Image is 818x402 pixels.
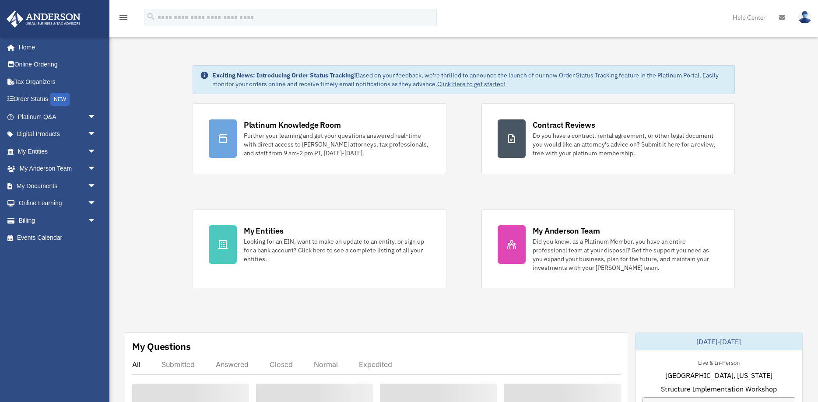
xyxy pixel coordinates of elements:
div: Answered [216,360,249,369]
a: Online Learningarrow_drop_down [6,195,109,212]
div: My Questions [132,340,191,353]
div: Do you have a contract, rental agreement, or other legal document you would like an attorney's ad... [533,131,719,157]
div: Contract Reviews [533,119,595,130]
div: Further your learning and get your questions answered real-time with direct access to [PERSON_NAM... [244,131,430,157]
a: Tax Organizers [6,73,109,91]
div: All [132,360,140,369]
div: Based on your feedback, we're thrilled to announce the launch of our new Order Status Tracking fe... [212,71,727,88]
a: Platinum Knowledge Room Further your learning and get your questions answered real-time with dire... [193,103,446,174]
div: My Anderson Team [533,225,600,236]
strong: Exciting News: Introducing Order Status Tracking! [212,71,356,79]
span: arrow_drop_down [88,160,105,178]
img: Anderson Advisors Platinum Portal [4,10,83,28]
a: Digital Productsarrow_drop_down [6,126,109,143]
div: Did you know, as a Platinum Member, you have an entire professional team at your disposal? Get th... [533,237,719,272]
div: Closed [270,360,293,369]
div: My Entities [244,225,283,236]
i: search [146,12,156,21]
div: Normal [314,360,338,369]
a: Contract Reviews Do you have a contract, rental agreement, or other legal document you would like... [481,103,735,174]
span: arrow_drop_down [88,177,105,195]
a: Platinum Q&Aarrow_drop_down [6,108,109,126]
div: Expedited [359,360,392,369]
div: NEW [50,93,70,106]
a: Billingarrow_drop_down [6,212,109,229]
img: User Pic [798,11,811,24]
div: [DATE]-[DATE] [635,333,802,350]
span: Structure Implementation Workshop [661,384,777,394]
a: My Documentsarrow_drop_down [6,177,109,195]
a: menu [118,15,129,23]
a: My Entities Looking for an EIN, want to make an update to an entity, or sign up for a bank accoun... [193,209,446,288]
div: Submitted [161,360,195,369]
span: [GEOGRAPHIC_DATA], [US_STATE] [665,370,772,381]
a: My Anderson Teamarrow_drop_down [6,160,109,178]
a: Events Calendar [6,229,109,247]
i: menu [118,12,129,23]
a: Order StatusNEW [6,91,109,108]
span: arrow_drop_down [88,212,105,230]
span: arrow_drop_down [88,108,105,126]
a: Home [6,38,105,56]
div: Platinum Knowledge Room [244,119,341,130]
span: arrow_drop_down [88,126,105,143]
a: Online Ordering [6,56,109,73]
a: Click Here to get started! [437,80,506,88]
a: My Anderson Team Did you know, as a Platinum Member, you have an entire professional team at your... [481,209,735,288]
div: Looking for an EIN, want to make an update to an entity, or sign up for a bank account? Click her... [244,237,430,263]
div: Live & In-Person [691,357,747,367]
a: My Entitiesarrow_drop_down [6,143,109,160]
span: arrow_drop_down [88,143,105,161]
span: arrow_drop_down [88,195,105,213]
